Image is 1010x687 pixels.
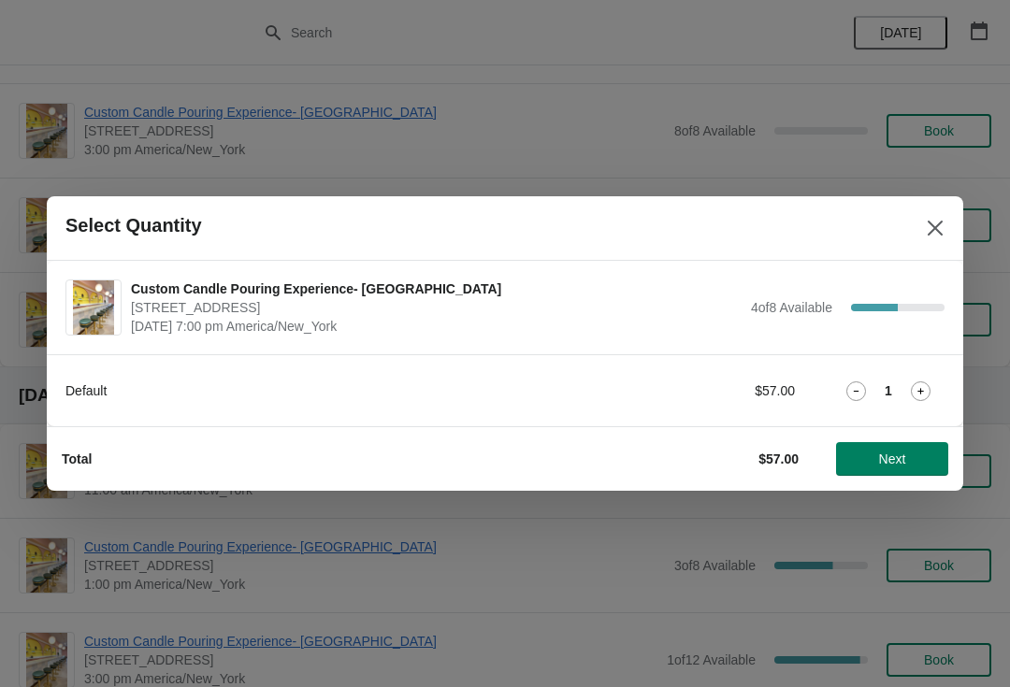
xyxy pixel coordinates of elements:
div: Default [65,381,584,400]
div: $57.00 [622,381,795,400]
span: [STREET_ADDRESS] [131,298,742,317]
h2: Select Quantity [65,215,202,236]
span: 4 of 8 Available [751,300,832,315]
button: Next [836,442,948,476]
span: Custom Candle Pouring Experience- [GEOGRAPHIC_DATA] [131,279,742,298]
span: Next [879,451,906,466]
strong: $57.00 [758,451,799,466]
button: Close [918,211,952,245]
strong: 1 [885,381,892,400]
span: [DATE] 7:00 pm America/New_York [131,317,742,336]
strong: Total [62,451,92,466]
img: Custom Candle Pouring Experience- Delray Beach | 415 East Atlantic Avenue, Delray Beach, FL, USA ... [73,280,114,335]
